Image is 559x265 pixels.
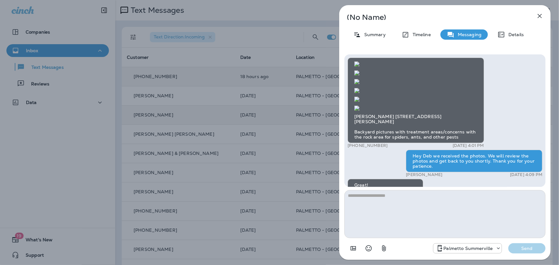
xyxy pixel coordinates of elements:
p: [PHONE_NUMBER] [348,143,388,148]
p: Summary [361,32,386,37]
p: [DATE] 4:09 PM [510,172,542,177]
p: (No Name) [347,15,522,20]
p: Details [505,32,524,37]
button: Add in a premade template [347,242,360,255]
button: Select an emoji [362,242,375,255]
img: twilio-download [354,79,359,84]
img: twilio-download [354,61,359,67]
div: +1 (843) 594-2691 [433,245,502,252]
p: Messaging [455,32,481,37]
p: Timeline [409,32,431,37]
img: twilio-download [354,97,359,102]
p: [DATE] 4:01 PM [453,143,484,148]
div: Great! [348,179,423,191]
p: Palmetto Summerville [444,246,493,251]
img: twilio-download [354,70,359,76]
img: twilio-download [354,88,359,93]
div: [PERSON_NAME] [STREET_ADDRESS][PERSON_NAME] Backyard pictures with treatment areas/concerns with ... [348,58,484,143]
p: [PERSON_NAME] [406,172,442,177]
div: Hey Deb we received the photos. We will review the photos and get back to you shortly. Thank you ... [406,150,542,172]
img: twilio-download [354,106,359,111]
